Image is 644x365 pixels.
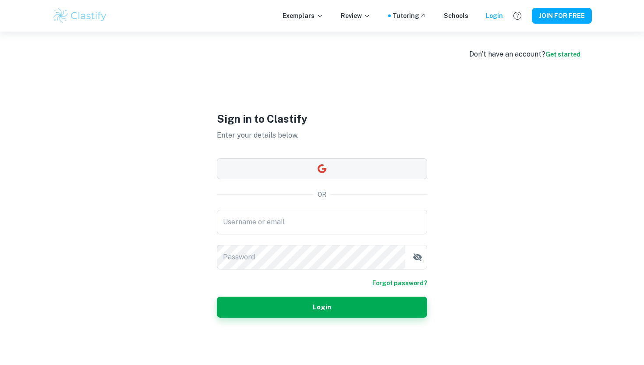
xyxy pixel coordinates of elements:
[52,7,108,25] img: Clastify logo
[486,11,503,21] a: Login
[318,190,326,199] p: OR
[532,8,592,24] button: JOIN FOR FREE
[217,297,427,318] button: Login
[469,49,580,60] div: Don’t have an account?
[393,11,426,21] a: Tutoring
[341,11,371,21] p: Review
[510,8,525,23] button: Help and Feedback
[217,111,427,127] h1: Sign in to Clastify
[283,11,323,21] p: Exemplars
[217,130,427,141] p: Enter your details below.
[372,278,427,288] a: Forgot password?
[444,11,468,21] a: Schools
[545,51,580,58] a: Get started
